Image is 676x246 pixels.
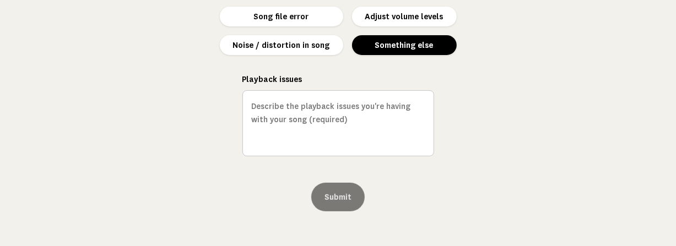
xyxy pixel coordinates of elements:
[311,183,365,211] button: Submit
[352,7,457,26] button: Adjust volume levels
[220,35,343,55] button: Noise / distortion in song
[242,73,434,86] label: Playback issues
[352,35,457,55] button: Something else
[220,7,343,26] button: Song file error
